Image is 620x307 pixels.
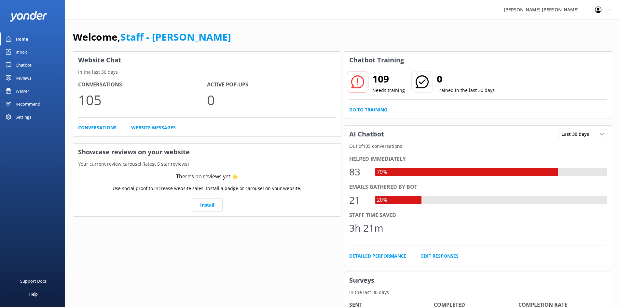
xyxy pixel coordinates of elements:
div: Home [16,32,28,45]
h2: 109 [372,71,405,87]
a: Conversations [78,124,117,131]
h2: 0 [437,71,495,87]
h3: Showcase reviews on your website [73,144,341,160]
img: yonder-white-logo.png [10,11,47,22]
a: Detailed Performance [349,252,406,260]
h3: Surveys [344,272,612,289]
p: 105 [78,89,207,111]
h1: Welcome, [73,29,231,45]
span: Last 30 days [561,131,593,138]
div: Inbox [16,45,27,58]
div: Staff time saved [349,211,607,220]
p: 0 [207,89,336,111]
div: Chatbot [16,58,32,71]
div: 21 [349,192,369,208]
a: Install [192,198,223,211]
div: Emails gathered by bot [349,183,607,191]
div: 79% [375,168,389,176]
div: 83 [349,164,369,180]
h3: AI Chatbot [344,126,389,143]
a: Staff - [PERSON_NAME] [120,30,231,44]
div: Help [29,288,38,301]
a: Website Messages [131,124,176,131]
h3: Website Chat [73,52,341,69]
div: Recommend [16,97,40,110]
p: Needs training [372,87,405,94]
h4: Conversations [78,81,207,89]
p: In the last 30 days [73,69,341,76]
p: In the last 30 days [344,289,612,296]
div: There’s no reviews yet ⭐ [176,173,238,181]
div: Helped immediately [349,155,607,163]
div: Support Docs [20,275,47,288]
div: Reviews [16,71,31,84]
p: Your current review carousel (latest 5 star reviews) [73,160,341,168]
div: 3h 21m [349,220,383,236]
div: Settings [16,110,31,123]
h4: Active Pop-ups [207,81,336,89]
div: 20% [375,196,389,204]
div: Waiver [16,84,29,97]
a: Go to Training [349,106,387,113]
p: Out of 105 conversations [344,143,612,150]
a: Edit Responses [421,252,459,260]
p: Trained in the last 30 days [437,87,495,94]
p: Use social proof to increase website sales. Install a badge or carousel on your website. [113,185,301,192]
h3: Chatbot Training [344,52,409,69]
